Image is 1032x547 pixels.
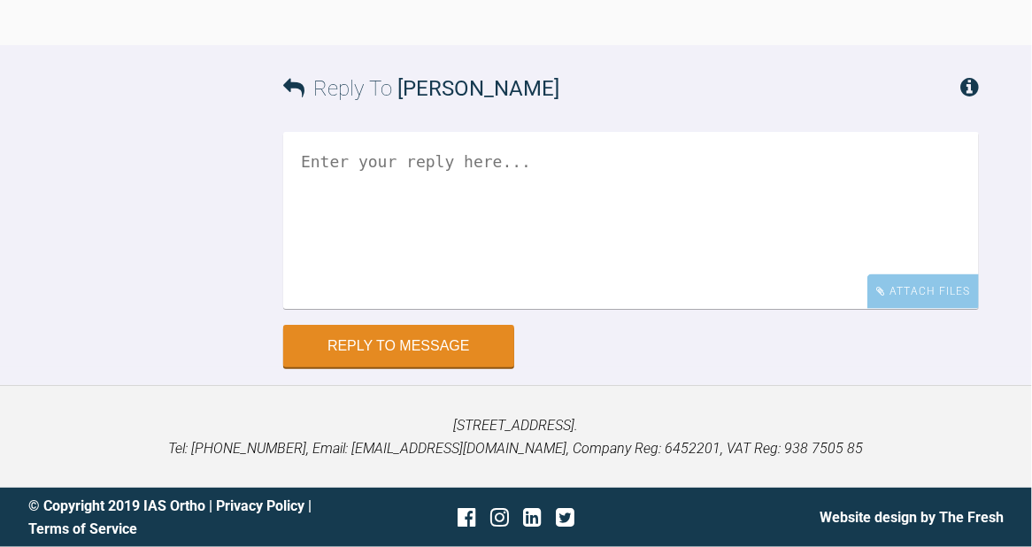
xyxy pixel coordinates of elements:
p: [STREET_ADDRESS]. Tel: [PHONE_NUMBER], Email: [EMAIL_ADDRESS][DOMAIN_NAME], Company Reg: 6452201,... [28,414,1004,459]
div: Attach Files [867,274,979,309]
h3: Reply To [283,72,559,105]
div: © Copyright 2019 IAS Ortho | | [28,495,353,540]
a: Privacy Policy [216,497,304,514]
a: Terms of Service [28,520,137,537]
a: Website design by The Fresh [820,509,1004,526]
button: Reply to Message [283,325,514,367]
span: [PERSON_NAME] [397,76,559,101]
